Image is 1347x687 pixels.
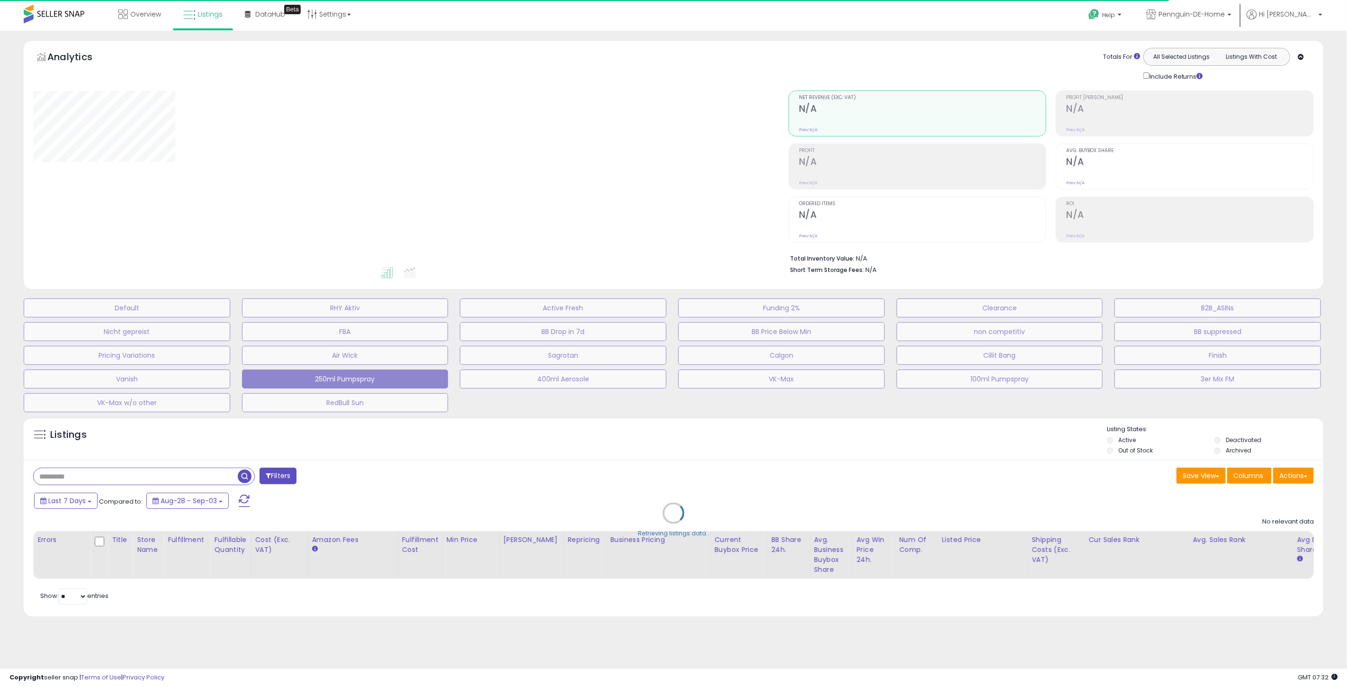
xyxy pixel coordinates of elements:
[1066,127,1085,133] small: Prev: N/A
[1114,346,1321,365] button: Finish
[24,393,230,412] button: VK-Max w/o other
[799,233,817,239] small: Prev: N/A
[799,209,1046,222] h2: N/A
[242,393,449,412] button: RedBull Sun
[1066,95,1313,100] span: Profit [PERSON_NAME]
[242,298,449,317] button: RHY Aktiv
[284,5,301,14] div: Tooltip anchor
[24,298,230,317] button: Default
[47,50,111,66] h5: Analytics
[865,265,877,274] span: N/A
[678,370,885,389] button: VK-Max
[1247,9,1322,31] a: Hi [PERSON_NAME]
[1066,209,1313,222] h2: N/A
[1259,9,1316,19] span: Hi [PERSON_NAME]
[1114,370,1321,389] button: 3er Mix FM
[799,148,1046,154] span: Profit
[1081,1,1131,31] a: Help
[1103,53,1140,62] div: Totals For
[460,322,666,341] button: BB Drop in 7d
[1066,180,1085,186] small: Prev: N/A
[790,266,864,274] b: Short Term Storage Fees:
[790,252,1307,263] li: N/A
[897,322,1103,341] button: non competitiv
[460,298,666,317] button: Active Fresh
[897,298,1103,317] button: Clearance
[1066,103,1313,116] h2: N/A
[678,346,885,365] button: Calgon
[678,298,885,317] button: Funding 2%
[1088,9,1100,20] i: Get Help
[790,254,854,262] b: Total Inventory Value:
[799,180,817,186] small: Prev: N/A
[242,370,449,389] button: 250ml Pumpspray
[799,103,1046,116] h2: N/A
[678,322,885,341] button: BB Price Below Min
[1216,51,1287,63] button: Listings With Cost
[799,127,817,133] small: Prev: N/A
[460,346,666,365] button: Sagrotan
[638,530,709,538] div: Retrieving listings data..
[242,322,449,341] button: FBA
[1114,322,1321,341] button: BB suppressed
[799,156,1046,169] h2: N/A
[24,322,230,341] button: Nicht gepreist
[130,9,161,19] span: Overview
[242,346,449,365] button: Air Wick
[897,370,1103,389] button: 100ml Pumpspray
[255,9,285,19] span: DataHub
[1066,233,1085,239] small: Prev: N/A
[460,370,666,389] button: 400ml Aerosole
[1146,51,1217,63] button: All Selected Listings
[24,370,230,389] button: Vanish
[1066,156,1313,169] h2: N/A
[1136,71,1214,81] div: Include Returns
[1158,9,1225,19] span: Pennguin-DE-Home
[897,346,1103,365] button: Cillit Bang
[1102,11,1115,19] span: Help
[198,9,223,19] span: Listings
[799,201,1046,207] span: Ordered Items
[1066,148,1313,154] span: Avg. Buybox Share
[799,95,1046,100] span: Net Revenue (Exc. VAT)
[1066,201,1313,207] span: ROI
[24,346,230,365] button: Pricing Variations
[1114,298,1321,317] button: B2B_ASINs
